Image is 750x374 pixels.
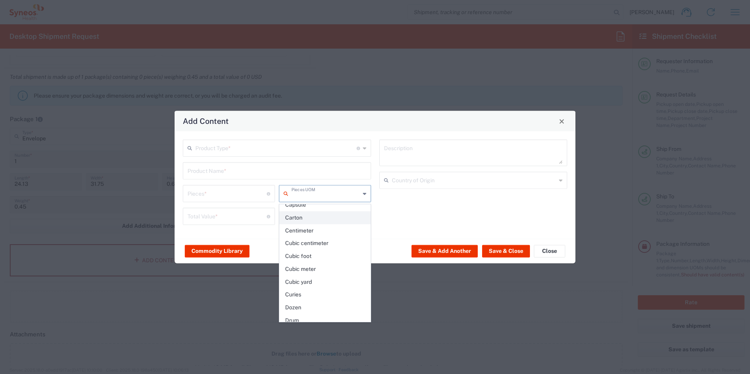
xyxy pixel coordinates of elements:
span: Cubic centimeter [280,237,370,249]
span: Carton [280,212,370,224]
span: Curies [280,289,370,301]
span: Centimeter [280,225,370,237]
span: Cubic meter [280,263,370,275]
span: Capsule [280,199,370,211]
button: Close [556,116,567,127]
button: Close [534,245,565,257]
button: Save & Close [482,245,530,257]
span: Dozen [280,301,370,314]
button: Commodity Library [185,245,249,257]
button: Save & Add Another [411,245,478,257]
span: Cubic foot [280,250,370,262]
span: Cubic yard [280,276,370,288]
h4: Add Content [183,115,229,127]
span: Drum [280,314,370,327]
